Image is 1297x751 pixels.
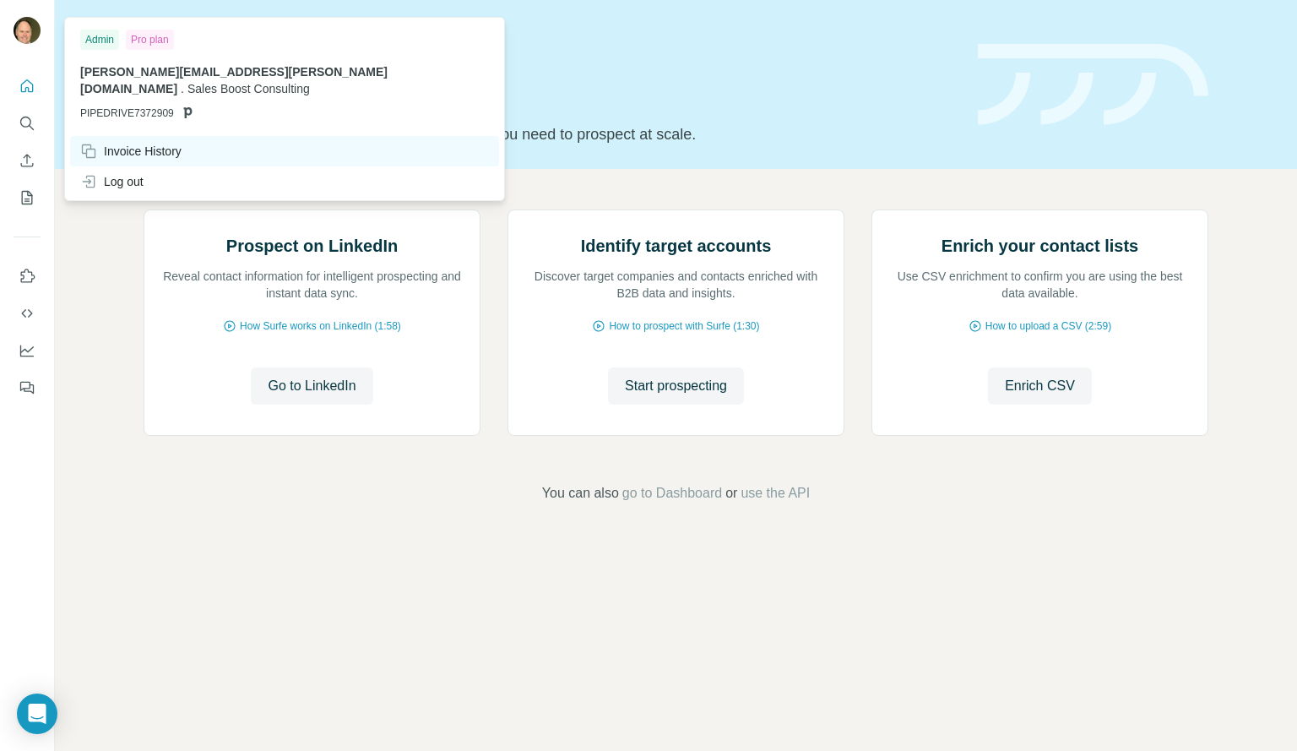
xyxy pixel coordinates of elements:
div: Log out [80,173,144,190]
span: PIPEDRIVE7372909 [80,106,174,121]
button: Feedback [14,373,41,403]
span: or [725,483,737,503]
img: Avatar [14,17,41,44]
button: go to Dashboard [622,483,722,503]
button: use the API [741,483,810,503]
button: Dashboard [14,335,41,366]
button: Enrich CSV [14,145,41,176]
h1: Let’s prospect together [144,79,958,112]
p: Reveal contact information for intelligent prospecting and instant data sync. [161,268,463,302]
button: Start prospecting [608,367,744,405]
button: Go to LinkedIn [251,367,372,405]
span: Go to LinkedIn [268,376,355,396]
div: Pro plan [126,30,174,50]
button: Use Surfe API [14,298,41,329]
div: Invoice History [80,143,182,160]
button: Quick start [14,71,41,101]
button: Search [14,108,41,139]
h2: Enrich your contact lists [942,234,1138,258]
span: . [181,82,184,95]
div: Quick start [144,31,958,48]
h2: Prospect on LinkedIn [226,234,398,258]
button: My lists [14,182,41,213]
p: Use CSV enrichment to confirm you are using the best data available. [889,268,1191,302]
div: Admin [80,30,119,50]
span: How Surfe works on LinkedIn (1:58) [240,318,401,334]
span: How to upload a CSV (2:59) [985,318,1111,334]
p: Pick your starting point and we’ll provide everything you need to prospect at scale. [144,122,958,146]
span: [PERSON_NAME][EMAIL_ADDRESS][PERSON_NAME][DOMAIN_NAME] [80,65,388,95]
span: Sales Boost Consulting [187,82,310,95]
img: banner [978,44,1208,126]
div: Open Intercom Messenger [17,694,57,734]
h2: Identify target accounts [581,234,772,258]
span: How to prospect with Surfe (1:30) [609,318,759,334]
button: Enrich CSV [988,367,1092,405]
p: Discover target companies and contacts enriched with B2B data and insights. [525,268,827,302]
span: Start prospecting [625,376,727,396]
button: Use Surfe on LinkedIn [14,261,41,291]
span: Enrich CSV [1005,376,1075,396]
span: You can also [542,483,619,503]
